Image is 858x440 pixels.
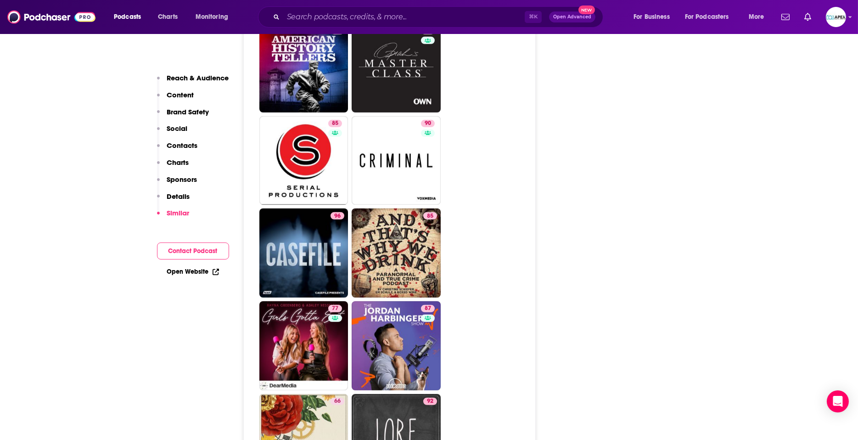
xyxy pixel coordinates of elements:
p: Brand Safety [167,107,209,116]
span: 92 [427,397,433,406]
a: 84 [259,23,348,113]
span: 90 [425,119,431,128]
p: Contacts [167,141,198,150]
a: 62 [352,23,441,113]
span: For Podcasters [685,11,729,23]
span: Monitoring [196,11,228,23]
a: 77 [328,305,342,312]
a: 87 [352,301,441,390]
a: Show notifications dropdown [801,9,815,25]
img: Podchaser - Follow, Share and Rate Podcasts [7,8,95,26]
span: 87 [425,304,431,313]
button: Reach & Audience [157,73,229,90]
button: open menu [627,10,681,24]
span: 77 [332,304,338,313]
a: 84 [331,27,344,34]
div: Search podcasts, credits, & more... [267,6,612,28]
button: Open AdvancedNew [549,11,595,23]
span: 96 [334,212,341,221]
a: 87 [421,305,435,312]
a: Open Website [167,268,219,276]
p: Social [167,124,188,133]
span: Logged in as Apex [826,7,846,27]
a: 96 [331,212,344,220]
button: Sponsors [157,175,197,192]
button: Content [157,90,194,107]
button: Similar [157,209,190,226]
span: 66 [334,397,341,406]
p: Details [167,192,190,201]
button: Details [157,192,190,209]
input: Search podcasts, credits, & more... [283,10,525,24]
img: User Profile [826,7,846,27]
p: Charts [167,158,189,167]
p: Sponsors [167,175,197,184]
button: open menu [679,10,742,24]
a: 66 [331,398,344,405]
p: Similar [167,209,190,217]
a: 92 [423,398,437,405]
span: 85 [427,212,433,221]
button: Contact Podcast [157,243,229,259]
span: More [749,11,764,23]
button: Charts [157,158,189,175]
span: Charts [158,11,178,23]
button: open menu [189,10,240,24]
span: 85 [332,119,338,128]
button: Brand Safety [157,107,209,124]
button: open menu [742,10,776,24]
a: Charts [152,10,183,24]
button: Show profile menu [826,7,846,27]
div: Open Intercom Messenger [827,390,849,412]
p: Content [167,90,194,99]
button: open menu [107,10,153,24]
a: 96 [259,209,348,298]
a: Show notifications dropdown [778,9,793,25]
button: Social [157,124,188,141]
a: 77 [259,301,348,390]
span: Podcasts [114,11,141,23]
span: New [578,6,595,14]
a: 85 [423,212,437,220]
a: 85 [352,209,441,298]
a: 90 [421,120,435,127]
button: Contacts [157,141,198,158]
p: Reach & Audience [167,73,229,82]
a: 62 [421,27,435,34]
a: 85 [259,116,348,205]
span: For Business [634,11,670,23]
span: Open Advanced [553,15,591,19]
a: 90 [352,116,441,205]
a: 85 [328,120,342,127]
span: ⌘ K [525,11,542,23]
